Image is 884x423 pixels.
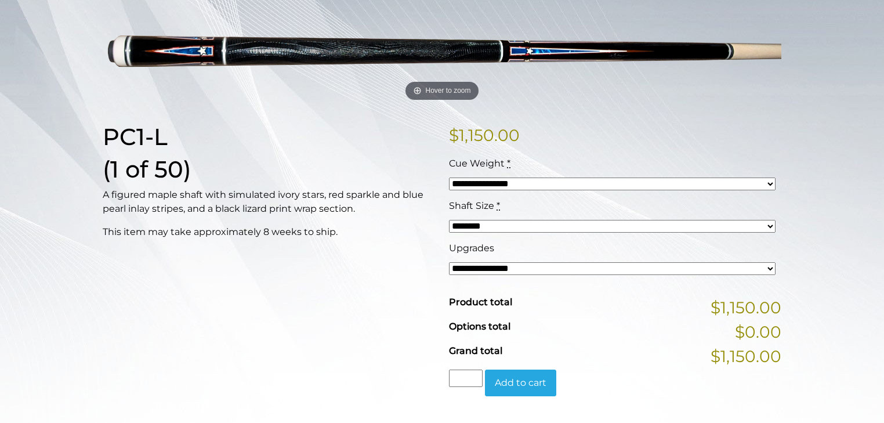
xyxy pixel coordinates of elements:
[103,123,435,151] h1: PC1-L
[735,320,781,344] span: $0.00
[449,125,520,145] bdi: 1,150.00
[711,295,781,320] span: $1,150.00
[497,200,500,211] abbr: required
[507,158,510,169] abbr: required
[449,243,494,254] span: Upgrades
[449,370,483,387] input: Product quantity
[449,345,502,356] span: Grand total
[449,200,494,211] span: Shaft Size
[711,344,781,368] span: $1,150.00
[103,225,435,239] p: This item may take approximately 8 weeks to ship.
[449,297,512,308] span: Product total
[485,370,556,396] button: Add to cart
[103,188,435,216] p: A figured maple shaft with simulated ivory stars, red sparkle and blue pearl inlay stripes, and a...
[449,158,505,169] span: Cue Weight
[449,125,459,145] span: $
[449,321,510,332] span: Options total
[103,156,435,183] h1: (1 of 50)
